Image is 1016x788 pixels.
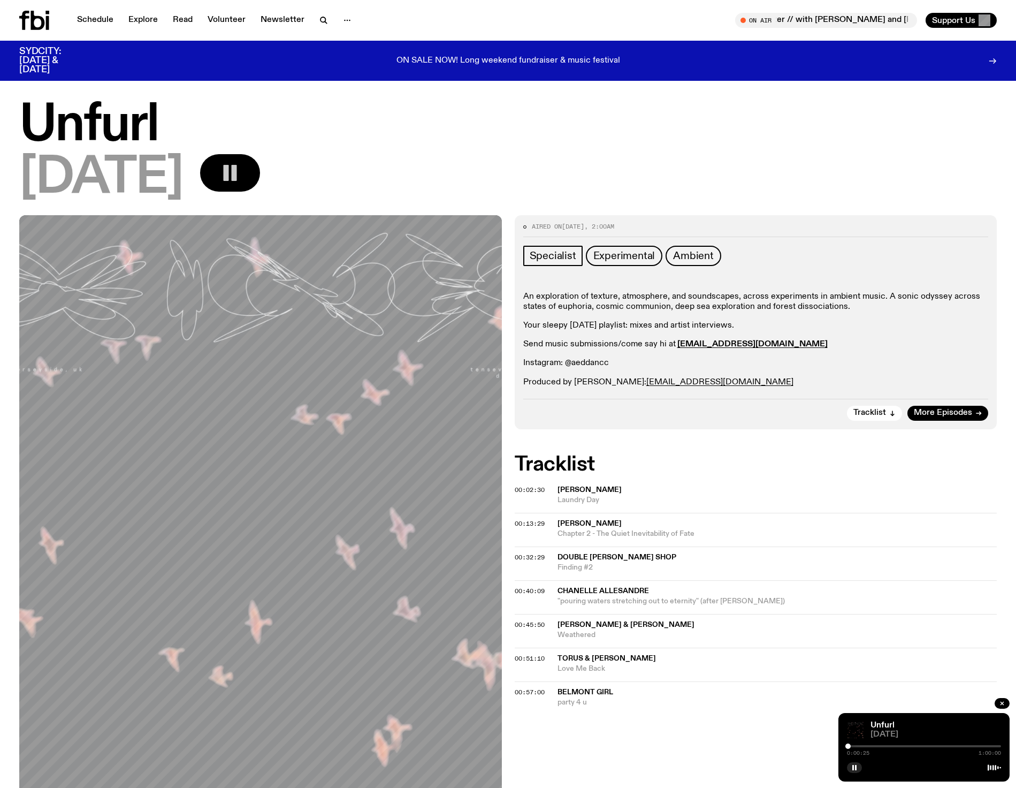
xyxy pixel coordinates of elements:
button: 00:40:09 [515,588,545,594]
span: Weathered [557,630,997,640]
a: Ambient [666,246,721,266]
p: Your sleepy [DATE] playlist: mixes and artist interviews. [523,321,989,331]
span: Tracklist [853,409,886,417]
a: [EMAIL_ADDRESS][DOMAIN_NAME] [677,340,828,348]
button: On AirThe Allnighter // with [PERSON_NAME] and [PERSON_NAME] ^.^ [735,13,917,28]
span: Double [PERSON_NAME] Shop [557,554,676,561]
p: Instagram: @aeddancc [523,358,989,368]
span: More Episodes [914,409,972,417]
a: Unfurl [870,721,895,730]
button: 00:45:50 [515,622,545,628]
a: Explore [122,13,164,28]
a: Volunteer [201,13,252,28]
span: party 4 u [557,698,997,708]
span: Chanelle Allesandre [557,587,649,595]
h2: Tracklist [515,455,997,474]
span: Aired on [532,222,562,231]
span: 1:00:00 [979,751,1001,756]
span: Torus & [PERSON_NAME] [557,655,656,662]
span: [DATE] [19,154,183,202]
span: belmont girl [557,688,613,696]
button: 00:13:29 [515,521,545,527]
span: 00:45:50 [515,620,545,629]
a: Read [166,13,199,28]
a: Newsletter [254,13,311,28]
a: Specialist [523,246,583,266]
button: 00:02:30 [515,487,545,493]
span: 0:00:25 [847,751,869,756]
p: ON SALE NOW! Long weekend fundraiser & music festival [396,56,620,66]
span: [PERSON_NAME] [557,486,622,494]
span: Specialist [530,250,576,262]
span: , 2:00am [584,222,614,231]
span: Experimental [593,250,655,262]
a: More Episodes [907,406,988,421]
button: Tracklist [847,406,902,421]
a: Experimental [586,246,663,266]
span: 00:02:30 [515,486,545,494]
button: 00:32:29 [515,555,545,560]
span: Support Us [932,16,975,25]
p: An exploration of texture, atmosphere, and soundscapes, across experiments in ambient music. A so... [523,292,989,312]
p: Produced by [PERSON_NAME]: [523,377,989,388]
p: Send music submissions/come say hi at [523,339,989,350]
span: 00:40:09 [515,587,545,595]
span: "pouring waters stretching out to eternity" (after [PERSON_NAME]) [557,596,997,607]
span: [DATE] [870,731,1001,739]
h3: SYDCITY: [DATE] & [DATE] [19,47,88,74]
button: 00:51:10 [515,656,545,662]
span: Chapter 2 - The Quiet Inevitability of Fate [557,529,997,539]
button: Support Us [926,13,997,28]
span: 00:57:00 [515,688,545,696]
button: 00:57:00 [515,689,545,695]
span: [DATE] [562,222,584,231]
span: Finding #2 [557,563,997,573]
span: 00:32:29 [515,553,545,562]
span: Love Me Back [557,664,997,674]
span: 00:13:29 [515,519,545,528]
span: 00:51:10 [515,654,545,663]
span: [PERSON_NAME] [557,520,622,527]
a: Schedule [71,13,120,28]
span: Ambient [673,250,714,262]
span: [PERSON_NAME] & [PERSON_NAME] [557,621,694,628]
h1: Unfurl [19,102,997,150]
span: Laundry Day [557,495,997,505]
a: [EMAIL_ADDRESS][DOMAIN_NAME] [646,378,793,387]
